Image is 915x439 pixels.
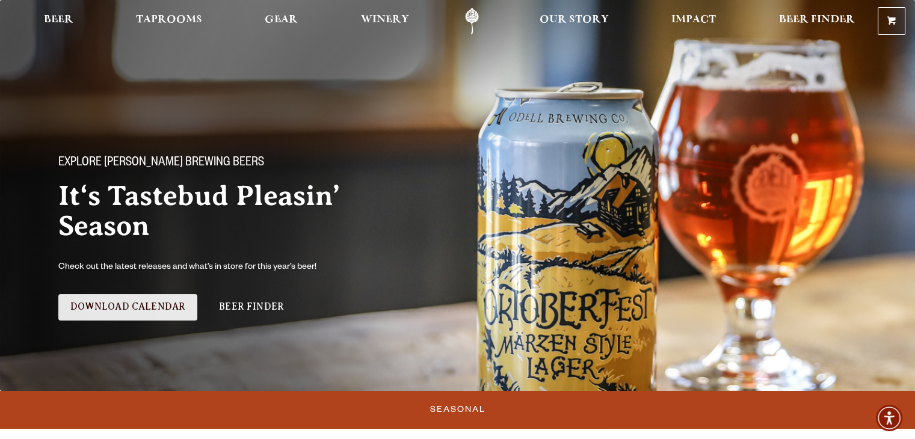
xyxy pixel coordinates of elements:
span: Beer [44,15,73,25]
a: Winery [353,8,417,35]
span: Impact [671,15,716,25]
h2: It‘s Tastebud Pleasin’ Season [58,181,434,241]
span: Explore [PERSON_NAME] Brewing Beers [58,156,264,171]
a: Taprooms [128,8,210,35]
a: Our Story [532,8,617,35]
div: Accessibility Menu [876,405,902,431]
span: Beer Finder [778,15,854,25]
a: Impact [664,8,724,35]
a: Seasonal [425,396,490,423]
a: Beer Finder [207,294,296,321]
span: Taprooms [136,15,202,25]
a: Odell Home [449,8,494,35]
span: Our Story [540,15,609,25]
a: Gear [257,8,306,35]
p: Check out the latest releases and what’s in store for this year’s beer! [58,260,366,275]
a: Beer [36,8,81,35]
a: Beer Finder [771,8,862,35]
span: Winery [361,15,409,25]
a: Download Calendar [58,294,198,321]
span: Gear [265,15,298,25]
